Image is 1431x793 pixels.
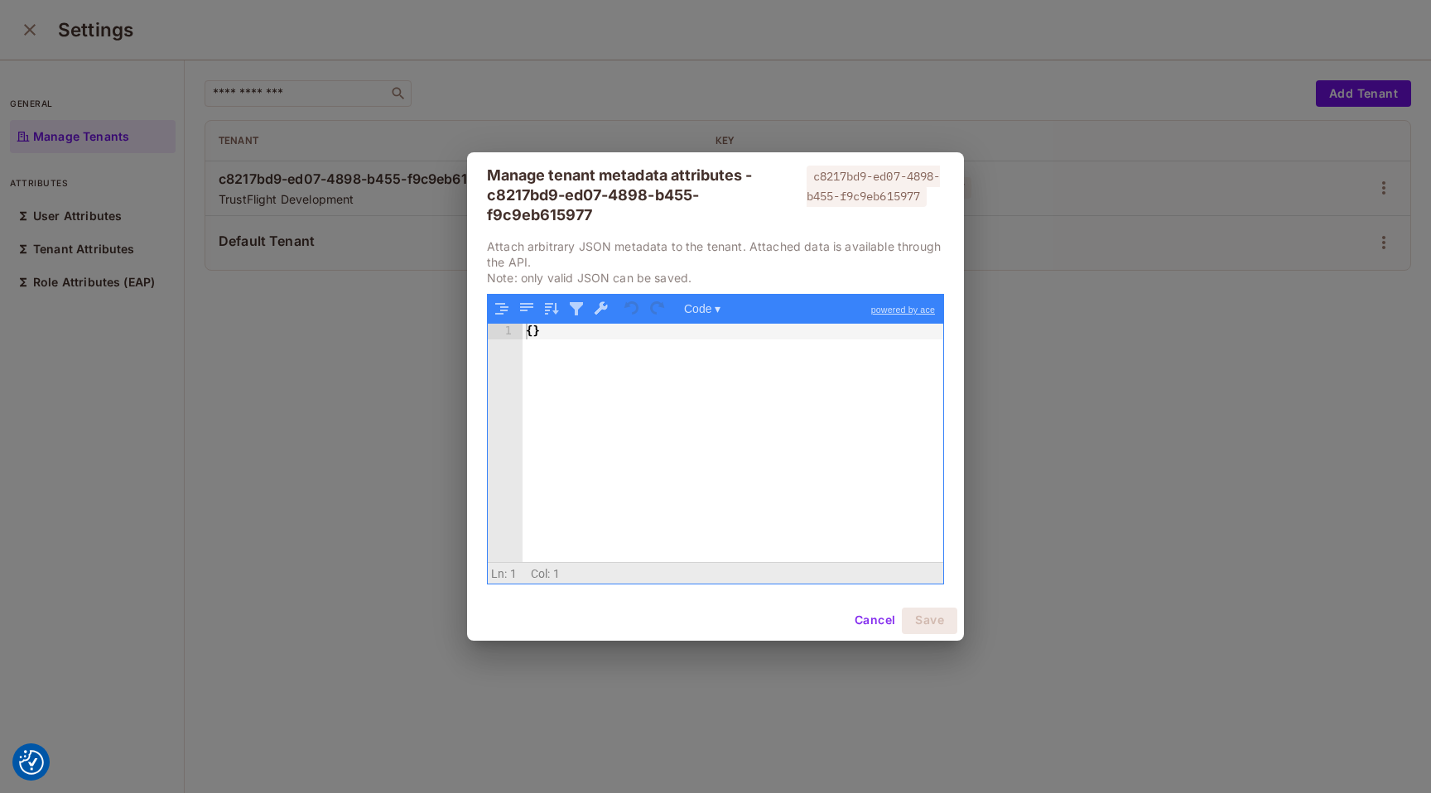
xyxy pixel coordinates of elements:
button: Consent Preferences [19,750,44,775]
span: Ln: [491,567,507,580]
button: Cancel [848,608,902,634]
div: Manage tenant metadata attributes - c8217bd9-ed07-4898-b455-f9c9eb615977 [487,166,803,225]
button: Save [902,608,957,634]
p: Attach arbitrary JSON metadata to the tenant. Attached data is available through the API. Note: o... [487,238,944,286]
button: Undo last action (Ctrl+Z) [622,298,643,320]
button: Redo (Ctrl+Shift+Z) [647,298,668,320]
span: Col: [531,567,551,580]
button: Sort contents [541,298,562,320]
div: 1 [488,324,523,339]
button: Filter, sort, or transform contents [566,298,587,320]
span: 1 [510,567,517,580]
span: 1 [553,567,560,580]
img: Revisit consent button [19,750,44,775]
button: Format JSON data, with proper indentation and line feeds (Ctrl+I) [491,298,513,320]
button: Code ▾ [678,298,726,320]
span: c8217bd9-ed07-4898-b455-f9c9eb615977 [807,166,940,207]
a: powered by ace [863,295,943,324]
button: Compact JSON data, remove all whitespaces (Ctrl+Shift+I) [516,298,537,320]
button: Repair JSON: fix quotes and escape characters, remove comments and JSONP notation, turn JavaScrip... [590,298,612,320]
